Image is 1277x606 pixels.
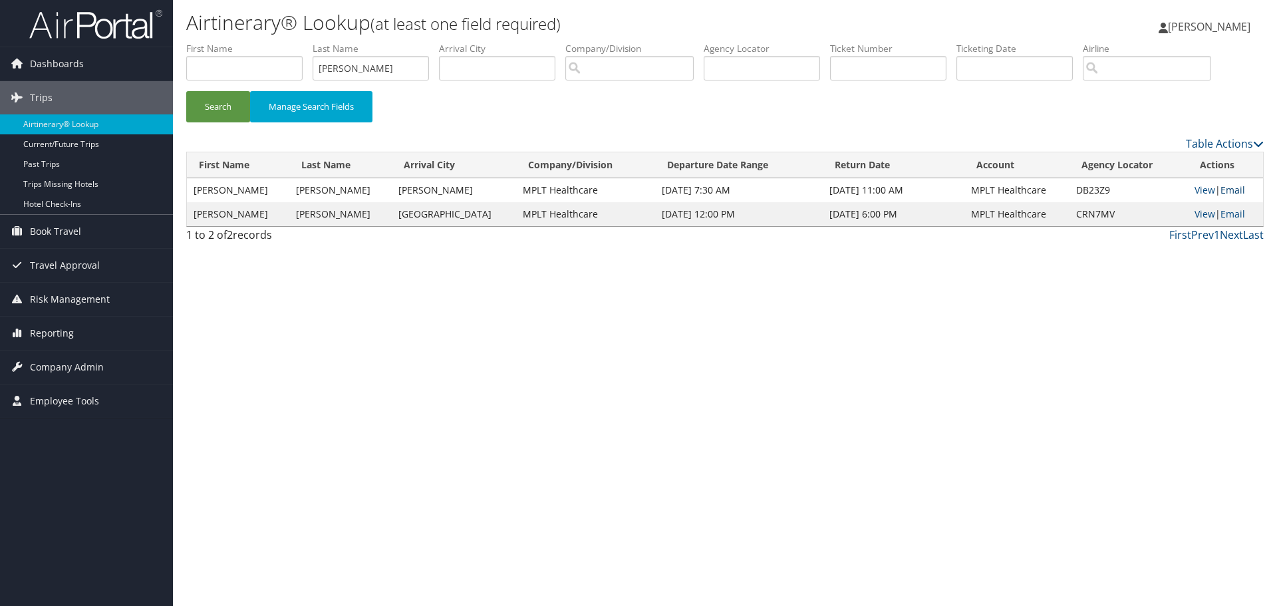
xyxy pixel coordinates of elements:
[516,178,655,202] td: MPLT Healthcare
[186,9,905,37] h1: Airtinerary® Lookup
[1188,152,1263,178] th: Actions
[565,42,704,55] label: Company/Division
[392,202,516,226] td: [GEOGRAPHIC_DATA]
[1191,227,1214,242] a: Prev
[964,202,1070,226] td: MPLT Healthcare
[655,178,823,202] td: [DATE] 7:30 AM
[655,202,823,226] td: [DATE] 12:00 PM
[186,227,441,249] div: 1 to 2 of records
[186,91,250,122] button: Search
[392,152,516,178] th: Arrival City: activate to sort column ascending
[823,202,964,226] td: [DATE] 6:00 PM
[823,178,964,202] td: [DATE] 11:00 AM
[250,91,372,122] button: Manage Search Fields
[289,178,392,202] td: [PERSON_NAME]
[30,249,100,282] span: Travel Approval
[187,152,289,178] th: First Name: activate to sort column ascending
[186,42,313,55] label: First Name
[29,9,162,40] img: airportal-logo.png
[187,202,289,226] td: [PERSON_NAME]
[655,152,823,178] th: Departure Date Range: activate to sort column ascending
[30,317,74,350] span: Reporting
[30,215,81,248] span: Book Travel
[1083,42,1221,55] label: Airline
[516,152,655,178] th: Company/Division
[704,42,830,55] label: Agency Locator
[1220,208,1245,220] a: Email
[30,384,99,418] span: Employee Tools
[30,47,84,80] span: Dashboards
[1214,227,1220,242] a: 1
[1186,136,1264,151] a: Table Actions
[1069,152,1187,178] th: Agency Locator: activate to sort column ascending
[1188,202,1263,226] td: |
[30,283,110,316] span: Risk Management
[1069,178,1187,202] td: DB23Z9
[516,202,655,226] td: MPLT Healthcare
[964,152,1070,178] th: Account: activate to sort column ascending
[30,351,104,384] span: Company Admin
[1195,208,1215,220] a: View
[830,42,956,55] label: Ticket Number
[1243,227,1264,242] a: Last
[1069,202,1187,226] td: CRN7MV
[1188,178,1263,202] td: |
[1169,227,1191,242] a: First
[439,42,565,55] label: Arrival City
[823,152,964,178] th: Return Date: activate to sort column ascending
[956,42,1083,55] label: Ticketing Date
[370,13,561,35] small: (at least one field required)
[289,202,392,226] td: [PERSON_NAME]
[1168,19,1250,34] span: [PERSON_NAME]
[30,81,53,114] span: Trips
[313,42,439,55] label: Last Name
[964,178,1070,202] td: MPLT Healthcare
[1159,7,1264,47] a: [PERSON_NAME]
[289,152,392,178] th: Last Name: activate to sort column ascending
[187,178,289,202] td: [PERSON_NAME]
[392,178,516,202] td: [PERSON_NAME]
[1220,184,1245,196] a: Email
[1220,227,1243,242] a: Next
[1195,184,1215,196] a: View
[227,227,233,242] span: 2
